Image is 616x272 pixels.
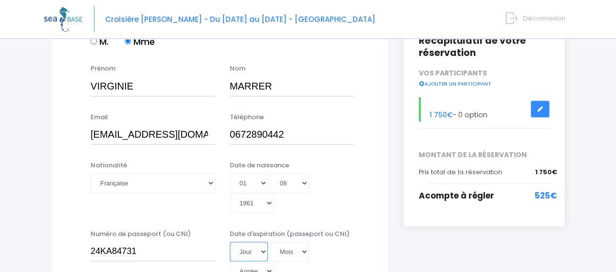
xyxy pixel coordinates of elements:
span: Croisière [PERSON_NAME] - Du [DATE] au [DATE] - [GEOGRAPHIC_DATA] [105,14,375,24]
label: Date de naissance [230,161,289,170]
span: 1 750€ [429,110,452,120]
input: M. [91,38,97,44]
h2: Récapitulatif de votre réservation [418,35,550,59]
span: MONTANT DE LA RÉSERVATION [411,150,557,160]
span: Prix total de la réservation [418,167,502,177]
label: Email [91,112,108,122]
label: Mme [125,35,155,48]
label: Numéro de passeport (ou CNI) [91,229,191,239]
span: Déconnexion [523,14,565,23]
span: Acompte à régler [418,190,494,201]
span: 525€ [535,190,557,202]
input: Mme [125,38,131,44]
span: 1 750€ [535,167,557,177]
div: VOS PARTICIPANTS [411,68,557,89]
label: Nom [230,64,245,73]
a: AJOUTER UN PARTICIPANT [418,79,491,88]
label: Nationalité [91,161,127,170]
label: Téléphone [230,112,264,122]
label: Date d'expiration (passeport ou CNI) [230,229,350,239]
div: - 0 option [411,97,557,122]
label: M. [91,35,109,48]
label: Prénom [91,64,115,73]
